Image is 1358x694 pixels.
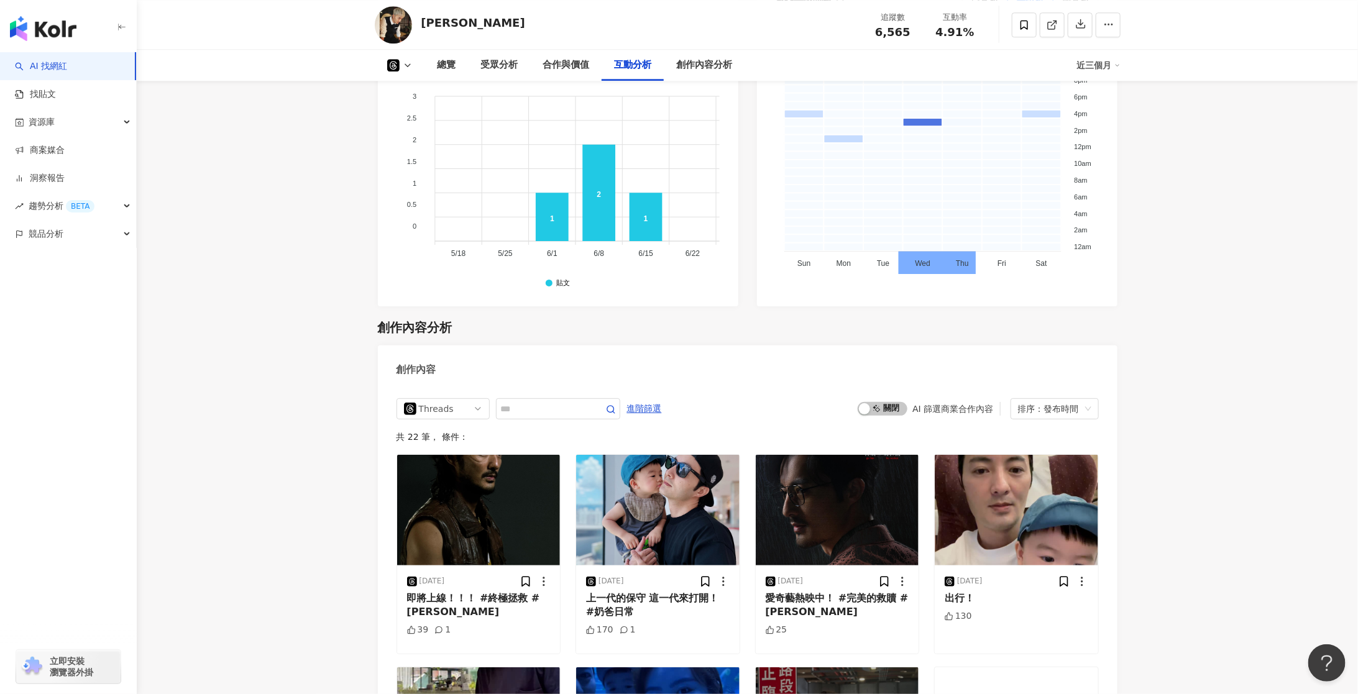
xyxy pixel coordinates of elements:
div: 總覽 [438,58,456,73]
a: 商案媒合 [15,144,65,157]
tspan: 1 [413,180,416,187]
div: 合作與價值 [543,58,590,73]
div: 創作內容分析 [378,319,452,336]
tspan: 6pm [1074,93,1087,101]
div: 即將上線！！！ #終極拯救 #[PERSON_NAME] [407,591,551,619]
div: 愛奇藝熱映中！ #完美的救贖 #[PERSON_NAME] [766,591,909,619]
tspan: 6am [1074,193,1087,201]
tspan: 2 [413,136,416,144]
span: 競品分析 [29,220,63,248]
tspan: 8am [1074,176,1087,184]
tspan: Sun [797,259,810,268]
tspan: 2pm [1074,127,1087,134]
div: [DATE] [778,576,804,587]
img: post-image [576,455,740,565]
a: searchAI 找網紅 [15,60,67,73]
div: 追蹤數 [869,11,917,24]
tspan: Sat [1035,259,1047,268]
tspan: 0 [413,223,416,231]
div: AI 篩選商業合作內容 [912,404,993,414]
tspan: 6/15 [638,249,653,258]
iframe: Help Scout Beacon - Open [1308,644,1346,682]
div: 39 [407,624,429,636]
span: 進階篩選 [627,399,662,419]
tspan: Mon [836,259,850,268]
tspan: 5/18 [451,249,466,258]
tspan: 6/1 [547,249,557,258]
div: 上一代的保守 這一代來打開！ #奶爸日常 [586,591,730,619]
tspan: 5/25 [498,249,513,258]
div: 1 [434,624,451,636]
div: 170 [586,624,613,636]
div: 近三個月 [1077,55,1121,75]
tspan: 2am [1074,226,1087,234]
tspan: 0.5 [406,201,416,209]
tspan: 6/8 [594,249,604,258]
a: 找貼文 [15,88,56,101]
div: 貼文 [556,280,570,288]
img: post-image [935,455,1098,565]
span: 趨勢分析 [29,192,94,220]
div: 創作內容分析 [677,58,733,73]
div: 25 [766,624,787,636]
span: 資源庫 [29,108,55,136]
tspan: 10am [1074,160,1091,167]
img: KOL Avatar [375,6,412,43]
button: 進階篩選 [626,398,663,418]
div: 受眾分析 [481,58,518,73]
div: 130 [945,610,972,623]
span: 6,565 [875,25,911,39]
span: 4.91% [935,26,974,39]
tspan: 4pm [1074,110,1087,117]
tspan: 12pm [1074,144,1091,151]
tspan: 4am [1074,210,1087,217]
div: [DATE] [599,576,624,587]
tspan: 1.5 [406,158,416,165]
div: 1 [620,624,636,636]
div: 出行！ [945,591,1088,605]
tspan: 3 [413,93,416,100]
tspan: 6/22 [685,249,700,258]
div: 共 22 筆 ， 條件： [397,432,1099,442]
div: 互動分析 [615,58,652,73]
tspan: 2.5 [406,114,416,122]
tspan: Thu [956,259,969,268]
div: [DATE] [420,576,445,587]
img: post-image [756,455,919,565]
img: post-image [397,455,561,565]
img: chrome extension [20,657,44,677]
div: [DATE] [957,576,983,587]
div: 排序：發布時間 [1018,399,1080,419]
div: 創作內容 [397,363,436,377]
span: 立即安裝 瀏覽器外掛 [50,655,93,678]
span: rise [15,202,24,211]
div: Threads [419,399,459,419]
tspan: Fri [998,259,1006,268]
div: 互動率 [932,11,979,24]
tspan: 8pm [1074,77,1087,84]
div: BETA [66,200,94,212]
a: chrome extension立即安裝 瀏覽器外掛 [16,650,121,683]
tspan: Wed [915,259,930,268]
tspan: 12am [1074,243,1091,250]
tspan: Tue [876,259,889,268]
div: [PERSON_NAME] [421,15,525,30]
img: logo [10,16,76,41]
a: 洞察報告 [15,172,65,185]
